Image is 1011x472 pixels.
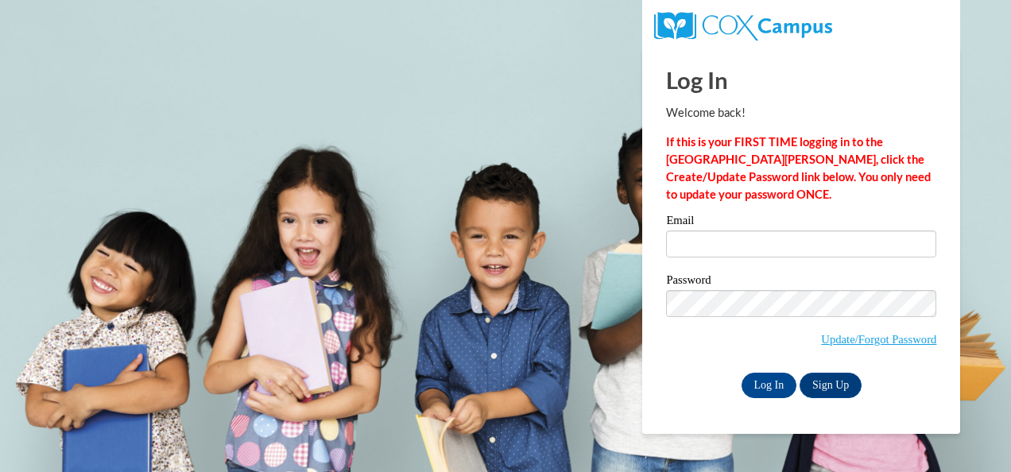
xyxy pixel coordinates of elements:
[821,333,936,346] a: Update/Forgot Password
[800,373,862,398] a: Sign Up
[666,215,936,230] label: Email
[654,12,831,41] img: COX Campus
[654,18,831,32] a: COX Campus
[666,104,936,122] p: Welcome back!
[666,135,931,201] strong: If this is your FIRST TIME logging in to the [GEOGRAPHIC_DATA][PERSON_NAME], click the Create/Upd...
[666,274,936,290] label: Password
[666,64,936,96] h1: Log In
[742,373,797,398] input: Log In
